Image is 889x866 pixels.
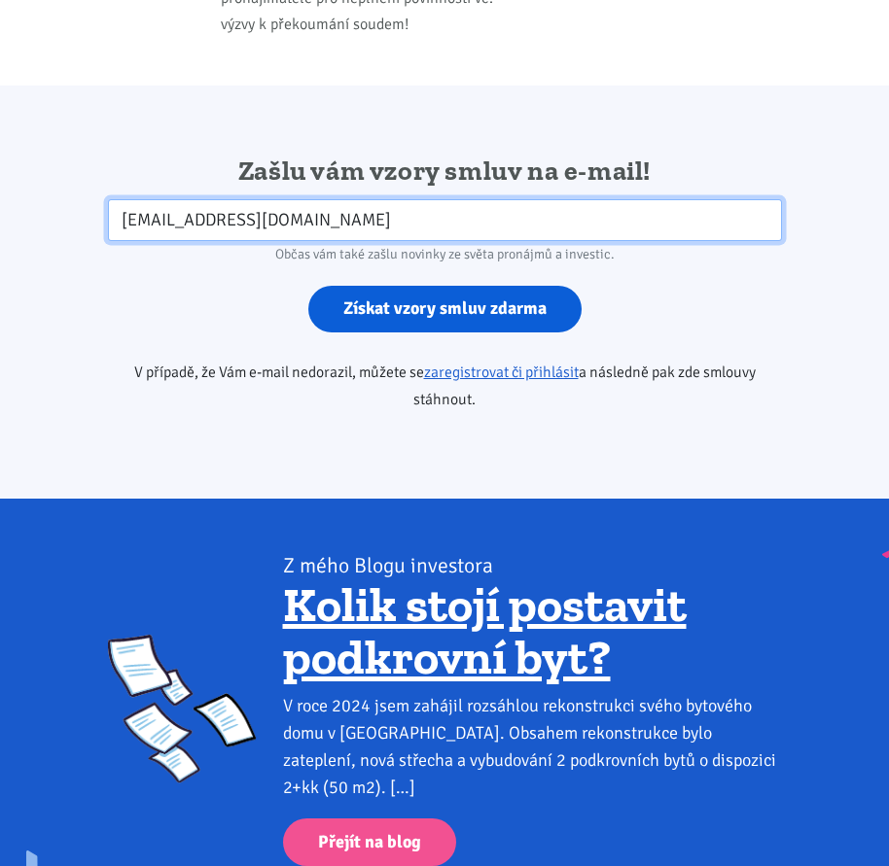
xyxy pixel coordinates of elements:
input: Získat vzory smluv zdarma [308,286,582,333]
a: Kolik stojí postavit podkrovní byt? [283,575,687,686]
h2: Zašlu vám vzory smluv na e-mail! [108,154,782,189]
input: Zadejte váš e-mail [108,199,782,241]
div: Občas vám také zašlu novinky ze světa pronájmů a investic. [108,241,782,268]
div: Z mého Blogu investora [283,552,782,579]
a: zaregistrovat či přihlásit [424,363,579,382]
p: V případě, že Vám e-mail nedorazil, můžete se a následně pak zde smlouvy stáhnout. [108,359,782,413]
a: Přejít na blog [283,818,456,866]
div: V roce 2024 jsem zahájil rozsáhlou rekonstrukci svého bytového domu v [GEOGRAPHIC_DATA]. Obsahem ... [283,692,782,801]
